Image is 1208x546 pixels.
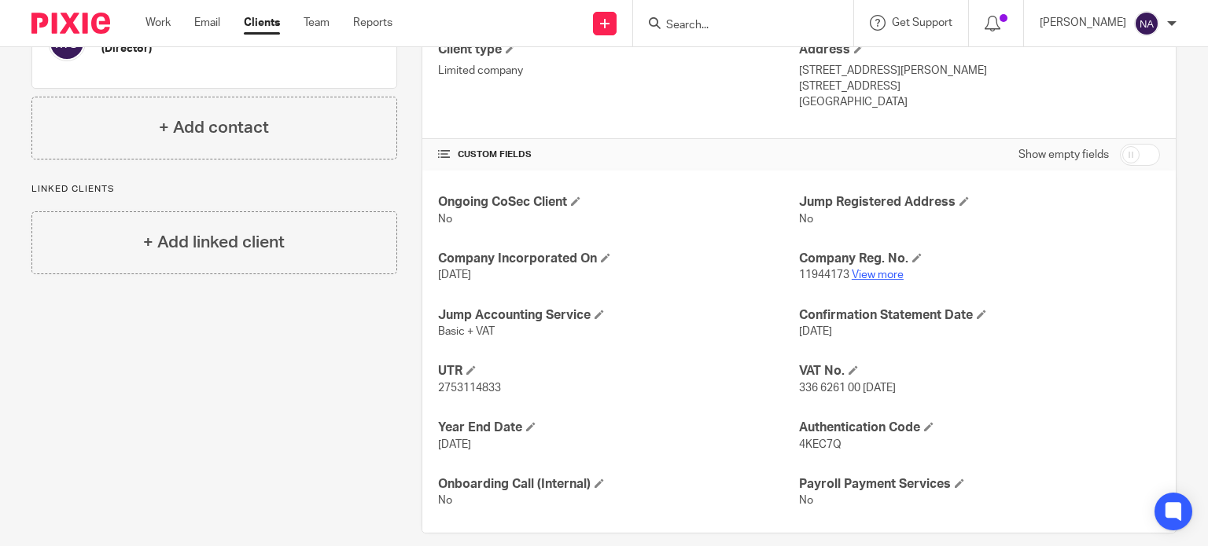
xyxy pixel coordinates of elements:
[665,19,806,33] input: Search
[799,251,1160,267] h4: Company Reg. No.
[799,269,849,280] span: 11944173
[1134,11,1159,36] img: svg%3E
[438,439,471,450] span: [DATE]
[438,326,495,337] span: Basic + VAT
[799,476,1160,493] h4: Payroll Payment Services
[101,41,308,57] h5: (Director)
[799,79,1160,94] p: [STREET_ADDRESS]
[438,194,799,211] h4: Ongoing CoSec Client
[438,476,799,493] h4: Onboarding Call (Internal)
[159,115,269,140] h4: + Add contact
[799,495,813,506] span: No
[145,15,171,31] a: Work
[143,230,285,255] h4: + Add linked client
[799,420,1160,436] h4: Authentication Code
[438,251,799,267] h4: Company Incorporated On
[799,439,842,450] span: 4KEC7Q
[194,15,220,31] a: Email
[799,63,1160,79] p: [STREET_ADDRESS][PERSON_NAME]
[438,383,501,394] span: 2753114833
[799,214,813,225] span: No
[438,420,799,436] h4: Year End Date
[438,214,452,225] span: No
[1040,15,1126,31] p: [PERSON_NAME]
[353,15,392,31] a: Reports
[438,63,799,79] p: Limited company
[31,13,110,34] img: Pixie
[1018,147,1109,163] label: Show empty fields
[438,148,799,161] h4: CUSTOM FIELDS
[438,42,799,58] h4: Client type
[438,307,799,324] h4: Jump Accounting Service
[304,15,330,31] a: Team
[799,363,1160,379] h4: VAT No.
[852,269,904,280] a: View more
[244,15,280,31] a: Clients
[438,495,452,506] span: No
[892,17,952,28] span: Get Support
[31,183,397,196] p: Linked clients
[799,194,1160,211] h4: Jump Registered Address
[438,363,799,379] h4: UTR
[799,42,1160,58] h4: Address
[799,307,1160,324] h4: Confirmation Statement Date
[799,326,832,337] span: [DATE]
[438,269,471,280] span: [DATE]
[799,94,1160,110] p: [GEOGRAPHIC_DATA]
[799,383,896,394] span: 336 6261 00 [DATE]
